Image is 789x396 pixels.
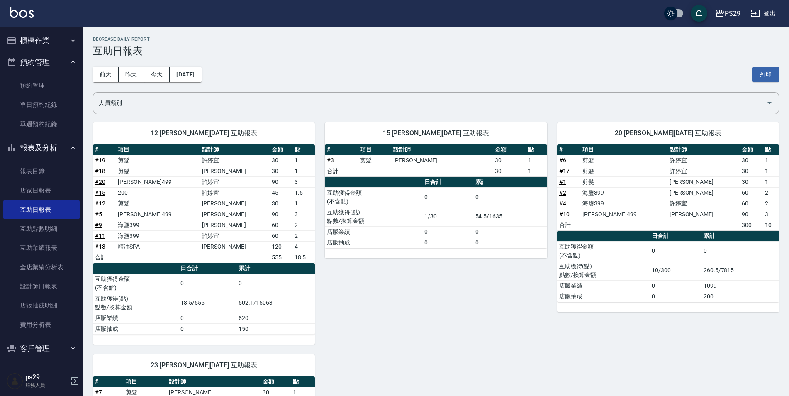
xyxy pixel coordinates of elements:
td: 0 [473,237,547,248]
table: a dense table [557,231,779,302]
a: #9 [95,222,102,228]
td: [PERSON_NAME] [391,155,493,166]
td: 1 [292,155,315,166]
td: 555 [270,252,292,263]
td: [PERSON_NAME]499 [116,209,200,220]
td: 260.5/7815 [701,261,779,280]
th: 累計 [236,263,315,274]
td: 30 [740,176,763,187]
table: a dense table [557,144,779,231]
table: a dense table [325,144,547,177]
td: 30 [270,166,292,176]
td: 0 [701,241,779,261]
td: 2 [763,187,779,198]
th: 項目 [580,144,667,155]
td: [PERSON_NAME]499 [116,176,200,187]
td: [PERSON_NAME]499 [580,209,667,220]
td: 3 [292,209,315,220]
a: #13 [95,243,105,250]
h3: 互助日報表 [93,45,779,57]
td: 60 [740,198,763,209]
td: 0 [178,313,236,323]
table: a dense table [93,144,315,263]
th: 設計師 [167,376,261,387]
button: 櫃檯作業 [3,30,80,51]
button: 登出 [747,6,779,21]
a: #20 [95,178,105,185]
a: 店家日報表 [3,181,80,200]
td: 海鹽399 [580,187,667,198]
th: 設計師 [667,144,740,155]
td: 海鹽399 [116,230,200,241]
td: 剪髮 [116,155,200,166]
td: 互助獲得(點) 點數/換算金額 [557,261,650,280]
td: 1 [526,155,547,166]
a: 報表目錄 [3,161,80,181]
td: 許婷宜 [200,230,270,241]
a: 全店業績分析表 [3,258,80,277]
a: 互助點數明細 [3,219,80,238]
td: 2 [763,198,779,209]
td: 1 [763,176,779,187]
td: 30 [270,155,292,166]
td: 2 [292,230,315,241]
td: 0 [650,280,701,291]
button: 客戶管理 [3,338,80,359]
button: 列印 [752,67,779,82]
table: a dense table [93,263,315,335]
button: [DATE] [170,67,201,82]
th: 日合計 [650,231,701,242]
td: 1 [763,166,779,176]
th: 金額 [493,144,526,155]
td: 90 [270,209,292,220]
td: 60 [270,230,292,241]
a: #15 [95,189,105,196]
span: 15 [PERSON_NAME][DATE] 互助報表 [335,129,537,137]
td: 1 [526,166,547,176]
td: [PERSON_NAME] [667,176,740,187]
td: [PERSON_NAME] [667,209,740,220]
th: 金額 [261,376,291,387]
th: 日合計 [422,177,473,188]
button: save [691,5,707,22]
td: 0 [422,237,473,248]
button: 預約管理 [3,51,80,73]
td: 120 [270,241,292,252]
td: 店販抽成 [93,323,178,334]
span: 20 [PERSON_NAME][DATE] 互助報表 [567,129,769,137]
td: 互助獲得金額 (不含點) [557,241,650,261]
a: 預約管理 [3,76,80,95]
td: 互助獲得(點) 點數/換算金額 [93,293,178,313]
a: #12 [95,200,105,207]
th: 日合計 [178,263,236,274]
td: 許婷宜 [667,155,740,166]
td: 200 [701,291,779,302]
td: 許婷宜 [667,198,740,209]
td: 0 [422,187,473,207]
a: #1 [559,178,566,185]
td: 海鹽399 [580,198,667,209]
input: 人員名稱 [97,96,763,110]
a: #4 [559,200,566,207]
th: # [93,376,124,387]
button: 商品管理 [3,359,80,381]
a: 單日預約紀錄 [3,95,80,114]
td: 0 [178,274,236,293]
td: 0 [650,241,701,261]
td: 2 [292,220,315,230]
td: 0 [473,226,547,237]
td: 許婷宜 [200,155,270,166]
td: 剪髮 [580,176,667,187]
a: 互助業績報表 [3,238,80,257]
th: 項目 [358,144,391,155]
td: 剪髮 [358,155,391,166]
td: 合計 [93,252,116,263]
td: 1 [292,166,315,176]
th: 設計師 [391,144,493,155]
td: 剪髮 [116,166,200,176]
button: 前天 [93,67,119,82]
a: 費用分析表 [3,315,80,334]
a: #19 [95,157,105,164]
h2: Decrease Daily Report [93,37,779,42]
td: 4 [292,241,315,252]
